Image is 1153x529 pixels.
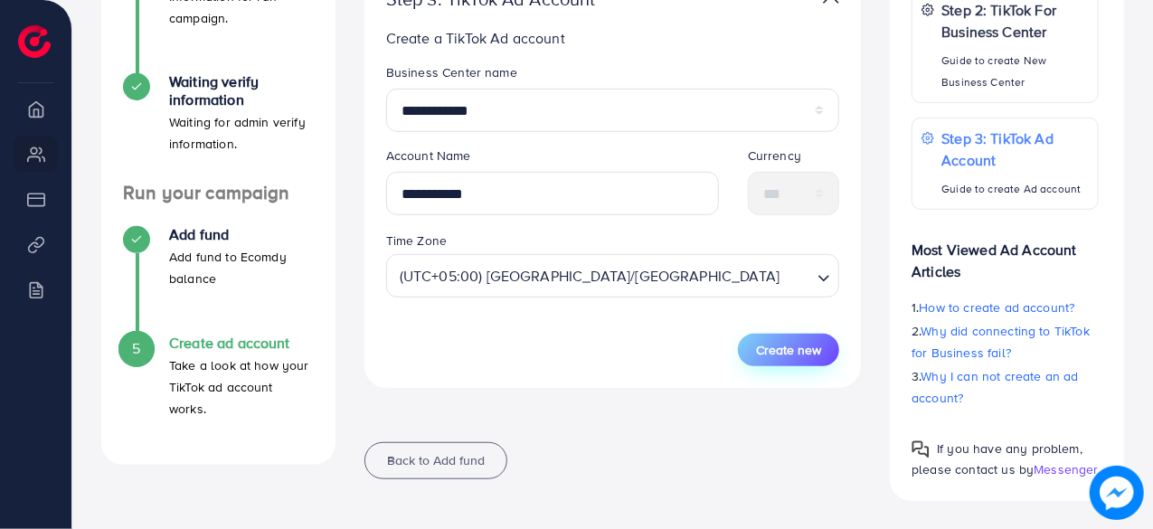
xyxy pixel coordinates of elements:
[912,322,1090,362] span: Why did connecting to TikTok for Business fail?
[101,335,336,443] li: Create ad account
[386,146,719,172] legend: Account Name
[912,439,1082,478] span: If you have any problem, please contact us by
[386,63,840,89] legend: Business Center name
[169,354,314,420] p: Take a look at how your TikTok ad account works.
[169,73,314,108] h4: Waiting verify information
[169,246,314,289] p: Add fund to Ecomdy balance
[387,451,485,469] span: Back to Add fund
[101,73,336,182] li: Waiting verify information
[101,226,336,335] li: Add fund
[169,335,314,352] h4: Create ad account
[132,338,140,359] span: 5
[912,297,1099,318] p: 1.
[396,260,784,292] span: (UTC+05:00) [GEOGRAPHIC_DATA]/[GEOGRAPHIC_DATA]
[756,341,821,359] span: Create new
[912,320,1099,364] p: 2.
[386,231,447,250] label: Time Zone
[941,50,1089,93] p: Guide to create New Business Center
[386,27,840,49] p: Create a TikTok Ad account
[18,25,51,58] img: logo
[912,440,930,458] img: Popup guide
[101,182,336,204] h4: Run your campaign
[912,367,1079,407] span: Why I can not create an ad account?
[386,254,840,298] div: Search for option
[920,298,1075,316] span: How to create ad account?
[364,442,507,479] button: Back to Add fund
[785,259,810,292] input: Search for option
[169,111,314,155] p: Waiting for admin verify information.
[748,146,839,172] legend: Currency
[1090,466,1144,520] img: image
[1034,460,1098,478] span: Messenger
[169,226,314,243] h4: Add fund
[912,224,1099,282] p: Most Viewed Ad Account Articles
[738,334,839,366] button: Create new
[912,365,1099,409] p: 3.
[941,178,1089,200] p: Guide to create Ad account
[941,128,1089,171] p: Step 3: TikTok Ad Account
